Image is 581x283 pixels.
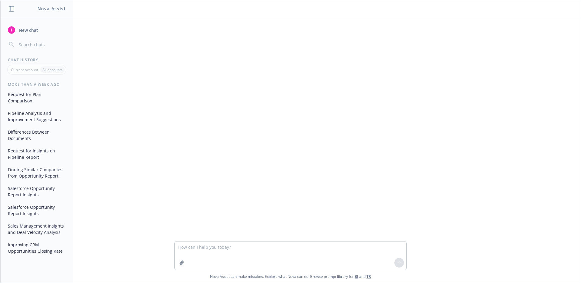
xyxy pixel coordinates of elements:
a: TR [366,274,371,279]
button: Differences Between Documents [5,127,68,143]
button: New chat [5,25,68,35]
button: Salesforce Opportunity Report Insights [5,183,68,200]
button: Finding Similar Companies from Opportunity Report [5,165,68,181]
button: Request for Insights on Pipeline Report [5,146,68,162]
span: Nova Assist can make mistakes. Explore what Nova can do: Browse prompt library for and [3,270,578,283]
div: More than a week ago [1,82,73,87]
button: Salesforce Opportunity Report Insights [5,202,68,218]
span: New chat [18,27,38,33]
input: Search chats [18,40,66,49]
button: Improving CRM Opportunities Closing Rate [5,240,68,256]
button: Request for Plan Comparison [5,89,68,106]
p: Current account [11,67,38,72]
a: BI [355,274,358,279]
button: Pipeline Analysis and Improvement Suggestions [5,108,68,125]
div: Chat History [1,57,73,62]
h1: Nova Assist [38,5,66,12]
p: All accounts [42,67,63,72]
button: Sales Management Insights and Deal Velocity Analysis [5,221,68,237]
